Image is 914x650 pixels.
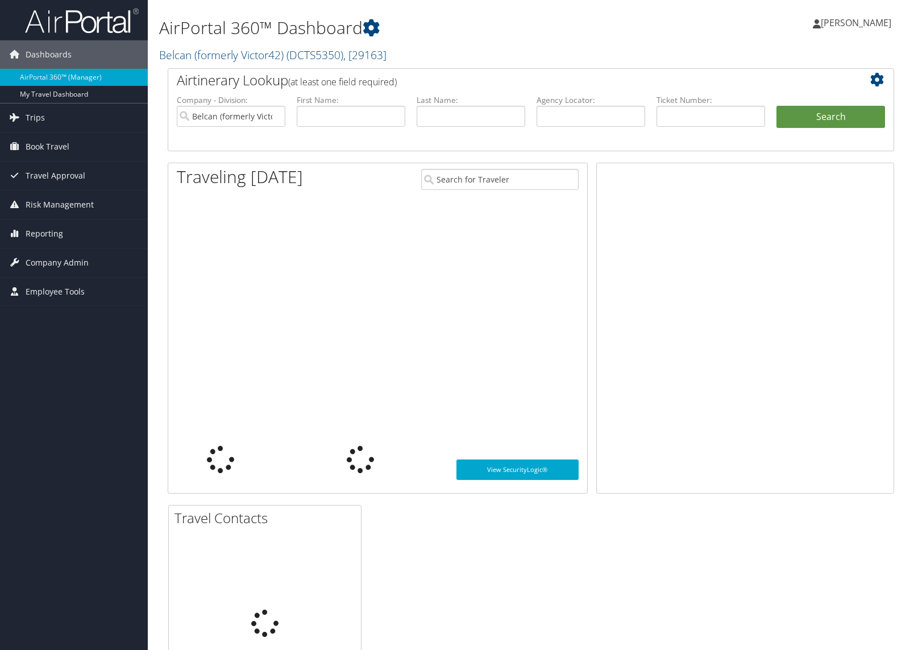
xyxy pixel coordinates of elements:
[177,71,825,90] h2: Airtinerary Lookup
[297,94,405,106] label: First Name:
[26,40,72,69] span: Dashboards
[26,191,94,219] span: Risk Management
[537,94,645,106] label: Agency Locator:
[159,47,387,63] a: Belcan (formerly Victor42)
[421,169,579,190] input: Search for Traveler
[26,278,85,306] span: Employee Tools
[26,133,69,161] span: Book Travel
[286,47,343,63] span: ( DCTS5350 )
[25,7,139,34] img: airportal-logo.png
[159,16,655,40] h1: AirPortal 360™ Dashboard
[417,94,525,106] label: Last Name:
[26,162,85,190] span: Travel Approval
[288,76,397,88] span: (at least one field required)
[821,16,891,29] span: [PERSON_NAME]
[26,220,63,248] span: Reporting
[657,94,765,106] label: Ticket Number:
[26,103,45,132] span: Trips
[456,459,579,480] a: View SecurityLogic®
[813,6,903,40] a: [PERSON_NAME]
[26,249,89,277] span: Company Admin
[175,508,361,528] h2: Travel Contacts
[776,106,885,129] button: Search
[177,165,303,189] h1: Traveling [DATE]
[343,47,387,63] span: , [ 29163 ]
[177,94,285,106] label: Company - Division:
